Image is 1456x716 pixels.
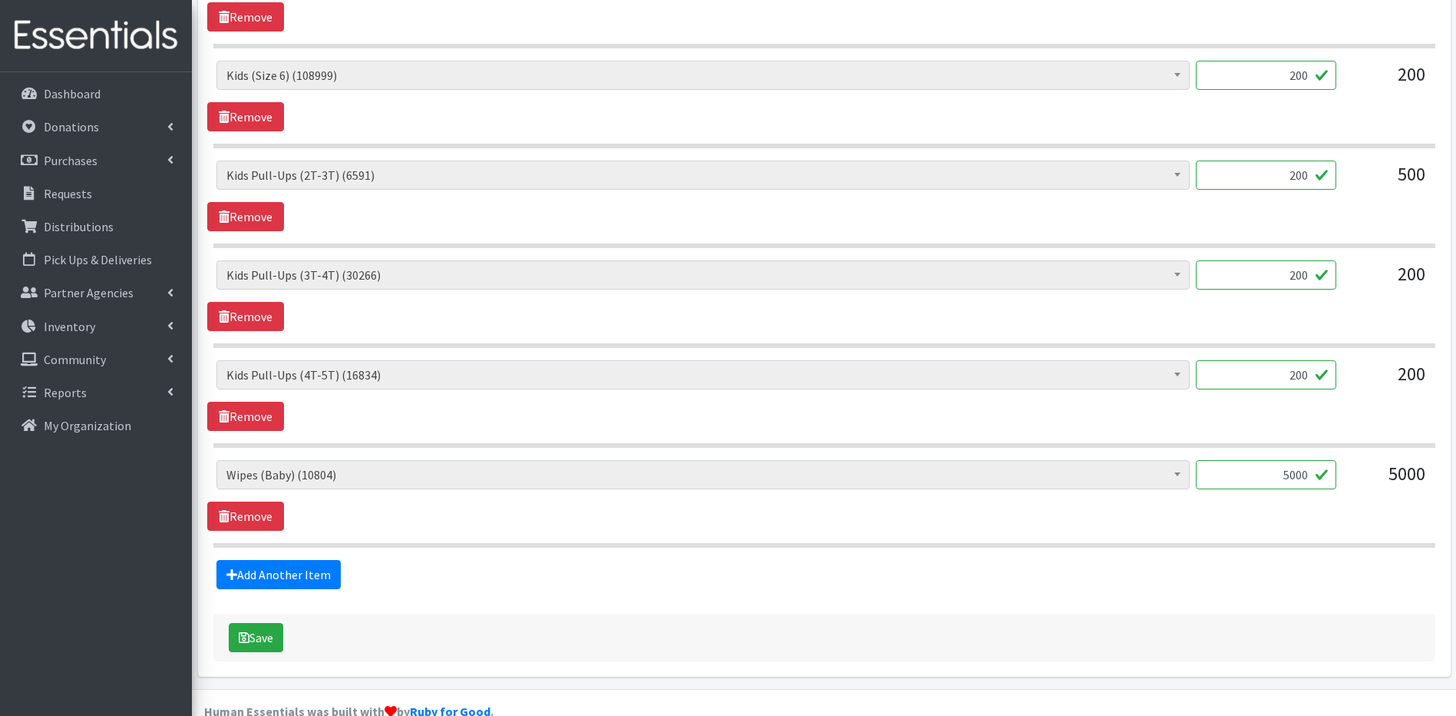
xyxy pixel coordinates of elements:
[6,344,186,375] a: Community
[207,102,284,131] a: Remove
[216,260,1190,290] span: Kids Pull-Ups (3T-4T) (30266)
[44,219,114,234] p: Distributions
[207,2,284,31] a: Remove
[44,319,95,334] p: Inventory
[6,145,186,176] a: Purchases
[229,623,283,652] button: Save
[44,186,92,201] p: Requests
[6,211,186,242] a: Distributions
[1196,360,1336,389] input: Quantity
[1196,61,1336,90] input: Quantity
[6,111,186,142] a: Donations
[226,364,1180,386] span: Kids Pull-Ups (4T-5T) (16834)
[44,153,97,168] p: Purchases
[216,61,1190,90] span: Kids (Size 6) (108999)
[6,311,186,342] a: Inventory
[1196,460,1336,489] input: Quantity
[216,360,1190,389] span: Kids Pull-Ups (4T-5T) (16834)
[44,119,99,134] p: Donations
[216,460,1190,489] span: Wipes (Baby) (10804)
[1349,161,1425,202] div: 500
[6,277,186,308] a: Partner Agencies
[207,302,284,331] a: Remove
[216,560,341,589] a: Add Another Item
[1349,61,1425,102] div: 200
[6,410,186,441] a: My Organization
[207,402,284,431] a: Remove
[44,86,101,101] p: Dashboard
[6,10,186,61] img: HumanEssentials
[216,161,1190,190] span: Kids Pull-Ups (2T-3T) (6591)
[1196,260,1336,290] input: Quantity
[1349,260,1425,302] div: 200
[1349,360,1425,402] div: 200
[6,78,186,109] a: Dashboard
[6,244,186,275] a: Pick Ups & Deliveries
[1349,460,1425,502] div: 5000
[6,377,186,408] a: Reports
[44,285,134,300] p: Partner Agencies
[44,385,87,400] p: Reports
[6,178,186,209] a: Requests
[207,502,284,531] a: Remove
[207,202,284,231] a: Remove
[226,464,1180,486] span: Wipes (Baby) (10804)
[44,352,106,367] p: Community
[226,164,1180,186] span: Kids Pull-Ups (2T-3T) (6591)
[1196,161,1336,190] input: Quantity
[226,65,1180,86] span: Kids (Size 6) (108999)
[226,264,1180,286] span: Kids Pull-Ups (3T-4T) (30266)
[44,252,152,267] p: Pick Ups & Deliveries
[44,418,131,433] p: My Organization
